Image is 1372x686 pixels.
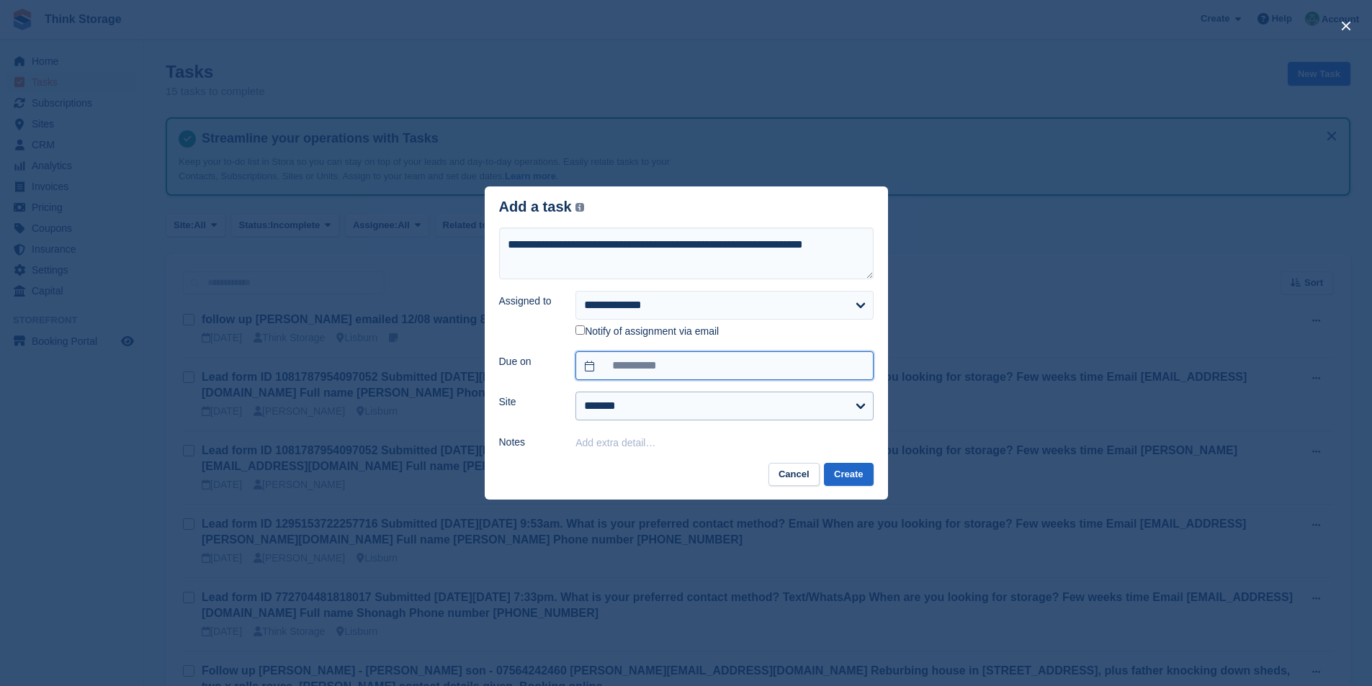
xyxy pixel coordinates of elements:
label: Notes [499,435,559,450]
label: Site [499,394,559,410]
div: Add a task [499,199,585,215]
button: close [1335,14,1358,37]
input: Notify of assignment via email [575,325,585,335]
label: Due on [499,354,559,369]
button: Create [824,463,873,487]
button: Add extra detail… [575,437,655,448]
label: Notify of assignment via email [575,325,719,338]
button: Cancel [768,463,820,487]
label: Assigned to [499,294,559,309]
img: icon-info-grey-7440780725fd019a000dd9b08b2336e03edf1995a4989e88bcd33f0948082b44.svg [575,203,584,212]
